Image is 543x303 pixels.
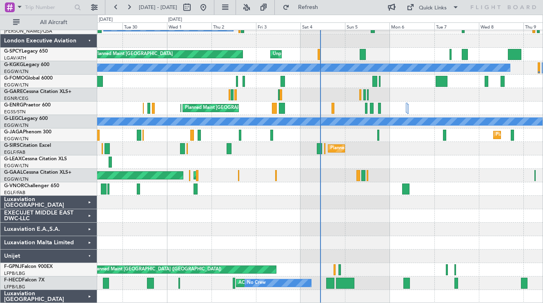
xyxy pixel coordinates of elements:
[4,143,20,148] span: G-SIRS
[185,102,314,114] div: Planned Maint [GEOGRAPHIC_DATA] ([GEOGRAPHIC_DATA])
[4,184,24,188] span: G-VNOR
[291,4,325,10] span: Refresh
[4,157,67,161] a: G-LEAXCessna Citation XLS
[238,277,324,289] div: AOG Maint Paris ([GEOGRAPHIC_DATA])
[4,184,59,188] a: G-VNORChallenger 650
[4,122,29,128] a: EGGW/LTN
[247,277,266,289] div: No Crew
[345,22,389,30] div: Sun 5
[4,82,29,88] a: EGGW/LTN
[4,284,25,290] a: LFPB/LBG
[4,55,26,61] a: LGAV/ATH
[4,109,26,115] a: EGSS/STN
[4,62,23,67] span: G-KGKG
[167,22,211,30] div: Wed 1
[4,157,22,161] span: G-LEAX
[4,28,52,34] a: [PERSON_NAME]/QSA
[4,143,51,148] a: G-SIRSCitation Excel
[4,130,51,135] a: G-JAGAPhenom 300
[434,22,479,30] div: Tue 7
[4,170,23,175] span: G-GAAL
[4,270,25,276] a: LFPB/LBG
[9,16,89,29] button: All Aircraft
[4,116,22,121] span: G-LEGC
[256,22,300,30] div: Fri 3
[211,22,256,30] div: Thu 2
[419,4,447,12] div: Quick Links
[403,1,463,14] button: Quick Links
[4,149,25,155] a: EGLF/FAB
[4,95,29,102] a: EGNR/CEG
[99,16,113,23] div: [DATE]
[4,264,53,269] a: F-GPNJFalcon 900EX
[4,176,29,182] a: EGGW/LTN
[4,89,71,94] a: G-GARECessna Citation XLS+
[4,163,29,169] a: EGGW/LTN
[4,116,48,121] a: G-LEGCLegacy 600
[479,22,523,30] div: Wed 8
[139,4,177,11] span: [DATE] - [DATE]
[4,49,48,54] a: G-SPCYLegacy 650
[279,1,328,14] button: Refresh
[168,16,182,23] div: [DATE]
[25,1,72,13] input: Trip Number
[4,69,29,75] a: EGGW/LTN
[389,22,434,30] div: Mon 6
[4,76,53,81] a: G-FOMOGlobal 6000
[93,263,221,276] div: Planned Maint [GEOGRAPHIC_DATA] ([GEOGRAPHIC_DATA])
[21,20,86,25] span: All Aircraft
[4,278,22,283] span: F-HECD
[273,48,356,60] div: Unplanned Maint [GEOGRAPHIC_DATA]
[4,103,51,108] a: G-ENRGPraetor 600
[122,22,167,30] div: Tue 30
[4,76,25,81] span: G-FOMO
[4,49,22,54] span: G-SPCY
[4,190,25,196] a: EGLF/FAB
[4,264,22,269] span: F-GPNJ
[4,89,23,94] span: G-GARE
[4,130,23,135] span: G-JAGA
[4,136,29,142] a: EGGW/LTN
[95,48,173,60] div: Planned Maint [GEOGRAPHIC_DATA]
[4,278,45,283] a: F-HECDFalcon 7X
[78,22,122,30] div: Mon 29
[330,142,459,155] div: Planned Maint [GEOGRAPHIC_DATA] ([GEOGRAPHIC_DATA])
[300,22,345,30] div: Sat 4
[4,170,71,175] a: G-GAALCessna Citation XLS+
[4,62,49,67] a: G-KGKGLegacy 600
[4,103,23,108] span: G-ENRG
